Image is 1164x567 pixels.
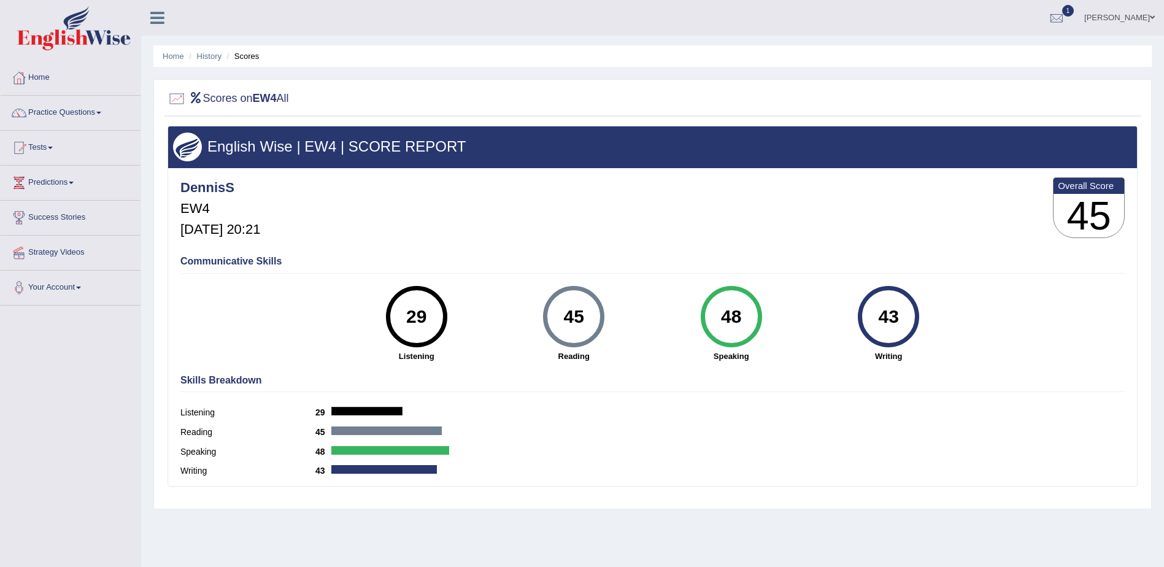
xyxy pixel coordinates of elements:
b: 45 [315,427,331,437]
h4: Skills Breakdown [180,375,1125,386]
b: Overall Score [1058,180,1120,191]
div: 45 [552,291,596,342]
h5: EW4 [180,201,260,216]
strong: Reading [501,350,646,362]
li: Scores [224,50,260,62]
h5: [DATE] 20:21 [180,222,260,237]
strong: Listening [344,350,488,362]
label: Listening [180,406,315,419]
strong: Speaking [658,350,803,362]
label: Writing [180,465,315,477]
a: Home [1,61,141,91]
b: EW4 [253,92,277,104]
span: 1 [1062,5,1074,17]
strong: Writing [816,350,961,362]
a: Your Account [1,271,141,301]
h2: Scores on All [168,90,289,108]
a: Success Stories [1,201,141,231]
h3: English Wise | EW4 | SCORE REPORT [173,139,1132,155]
a: Home [163,52,184,61]
div: 29 [394,291,439,342]
a: Strategy Videos [1,236,141,266]
div: 43 [866,291,911,342]
a: Predictions [1,166,141,196]
div: 48 [709,291,754,342]
a: Tests [1,131,141,161]
b: 29 [315,407,331,417]
h4: DennisS [180,180,260,195]
img: wings.png [173,133,202,161]
h3: 45 [1054,194,1124,238]
h4: Communicative Skills [180,256,1125,267]
label: Speaking [180,445,315,458]
a: History [197,52,222,61]
label: Reading [180,426,315,439]
a: Practice Questions [1,96,141,126]
b: 43 [315,466,331,476]
b: 48 [315,447,331,457]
